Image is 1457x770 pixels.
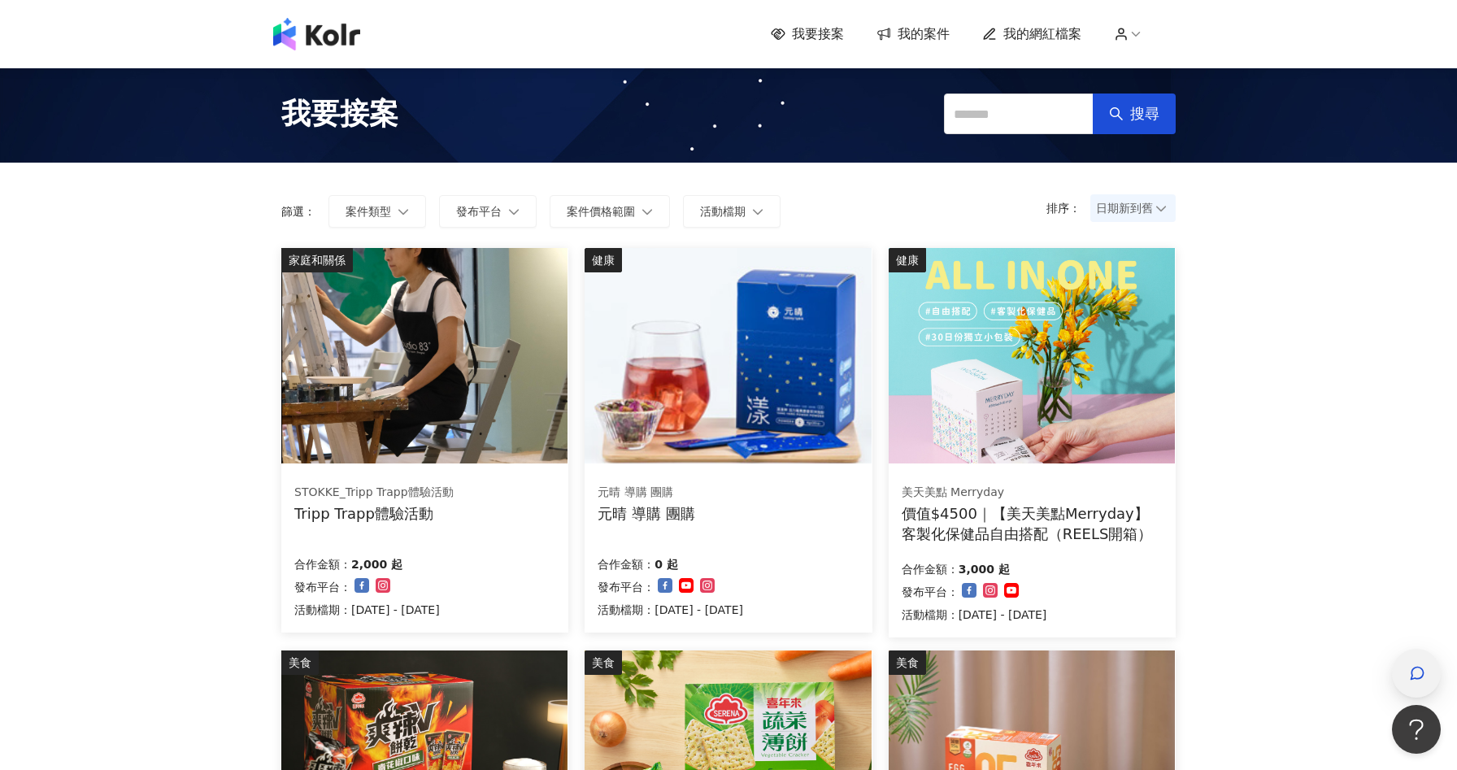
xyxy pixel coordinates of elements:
p: 發布平台： [902,582,959,602]
p: 排序： [1046,202,1090,215]
a: 我要接案 [771,25,844,43]
p: 活動檔期：[DATE] - [DATE] [294,600,440,620]
div: Tripp Trapp體驗活動 [294,503,454,524]
span: 案件價格範圍 [567,205,635,218]
button: 發布平台 [439,195,537,228]
p: 合作金額： [598,555,655,574]
p: 3,000 起 [959,559,1010,579]
button: 活動檔期 [683,195,781,228]
p: 活動檔期：[DATE] - [DATE] [598,600,743,620]
button: 案件類型 [328,195,426,228]
p: 篩選： [281,205,315,218]
div: 美食 [585,650,622,675]
span: 我的案件 [898,25,950,43]
span: 發布平台 [456,205,502,218]
p: 2,000 起 [351,555,402,574]
button: 搜尋 [1093,94,1176,134]
div: 美食 [281,650,319,675]
span: search [1109,107,1124,121]
iframe: Help Scout Beacon - Open [1392,705,1441,754]
img: 漾漾神｜活力莓果康普茶沖泡粉 [585,248,871,463]
span: 我要接案 [792,25,844,43]
p: 合作金額： [294,555,351,574]
div: 健康 [889,248,926,272]
div: 元晴 導購 團購 [598,503,694,524]
div: 家庭和關係 [281,248,353,272]
p: 合作金額： [902,559,959,579]
div: 健康 [585,248,622,272]
div: 元晴 導購 團購 [598,485,694,501]
img: 客製化保健食品 [889,248,1175,463]
p: 0 起 [655,555,678,574]
div: 價值$4500｜【美天美點Merryday】客製化保健品自由搭配（REELS開箱） [902,503,1163,544]
div: STOKKE_Tripp Trapp體驗活動 [294,485,454,501]
img: logo [273,18,360,50]
p: 發布平台： [294,577,351,597]
p: 發布平台： [598,577,655,597]
span: 活動檔期 [700,205,746,218]
span: 我的網紅檔案 [1003,25,1081,43]
a: 我的網紅檔案 [982,25,1081,43]
span: 案件類型 [346,205,391,218]
img: 坐上tripp trapp、體驗專注繪畫創作 [281,248,568,463]
a: 我的案件 [876,25,950,43]
span: 日期新到舊 [1096,196,1170,220]
span: 我要接案 [281,94,398,134]
p: 活動檔期：[DATE] - [DATE] [902,605,1047,624]
div: 美天美點 Merryday [902,485,1162,501]
span: 搜尋 [1130,105,1159,123]
button: 案件價格範圍 [550,195,670,228]
div: 美食 [889,650,926,675]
